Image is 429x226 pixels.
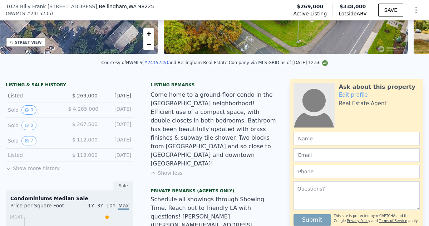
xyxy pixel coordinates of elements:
[339,92,368,98] a: Edit profile
[21,121,36,130] button: View historical data
[103,152,131,159] div: [DATE]
[8,136,64,145] div: Sold
[339,10,366,17] span: Lotside ARV
[68,106,98,112] span: $ 4,285,000
[8,10,25,17] span: NWMLS
[97,203,103,208] span: 3Y
[151,188,278,195] div: Private Remarks (Agents Only)
[9,215,23,220] tspan: $6141
[127,4,154,9] span: , WA 98225
[101,60,328,65] div: Courtesy of NWMLS and Bellingham Real Estate Company via MLS GRID as of [DATE] 12:56
[347,219,370,223] a: Privacy Policy
[8,105,62,115] div: Sold
[6,162,60,172] button: Show more history
[322,60,328,66] img: NWMLS Logo
[379,219,407,223] a: Terms of Service
[143,28,154,39] a: Zoom in
[103,92,131,99] div: [DATE]
[294,132,420,145] input: Name
[340,4,366,9] span: $338,000
[72,152,98,158] span: $ 118,000
[334,211,420,226] div: This site is protected by reCAPTCHA and the Google and apply.
[103,136,131,145] div: [DATE]
[339,100,387,107] div: Real Estate Agent
[142,60,168,65] a: (#2415235)
[6,82,133,89] div: LISTING & SALE HISTORY
[339,83,415,91] div: Ask about this property
[10,202,70,213] div: Price per Square Foot
[97,3,154,10] span: , Bellingham
[72,121,98,127] span: $ 267,500
[143,39,154,50] a: Zoom out
[72,93,98,98] span: $ 269,000
[6,3,97,10] span: 1028 Billy Frank [STREET_ADDRESS]
[6,10,53,17] div: ( )
[294,214,331,226] button: Submit
[8,121,64,130] div: Sold
[103,121,131,130] div: [DATE]
[151,169,182,177] button: Show less
[297,3,324,10] span: $269,000
[294,148,420,162] input: Email
[151,91,278,168] div: Come home to a ground-floor condo in the [GEOGRAPHIC_DATA] neighborhood! Efficient use of a compa...
[147,40,151,49] span: −
[26,10,51,17] span: # 2415235
[88,203,94,208] span: 1Y
[294,165,420,178] input: Phone
[10,195,129,202] div: Condominiums Median Sale
[15,40,42,45] div: STREET VIEW
[106,203,115,208] span: 10Y
[8,152,64,159] div: Listed
[8,92,64,99] div: Listed
[378,4,403,16] button: SAVE
[72,137,98,143] span: $ 112,000
[104,105,131,115] div: [DATE]
[21,105,36,115] button: View historical data
[409,3,423,17] button: Show Options
[118,203,129,210] span: Max
[151,82,278,88] div: Listing remarks
[21,136,36,145] button: View historical data
[147,29,151,38] span: +
[113,181,133,191] div: Sale
[293,10,327,17] span: Active Listing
